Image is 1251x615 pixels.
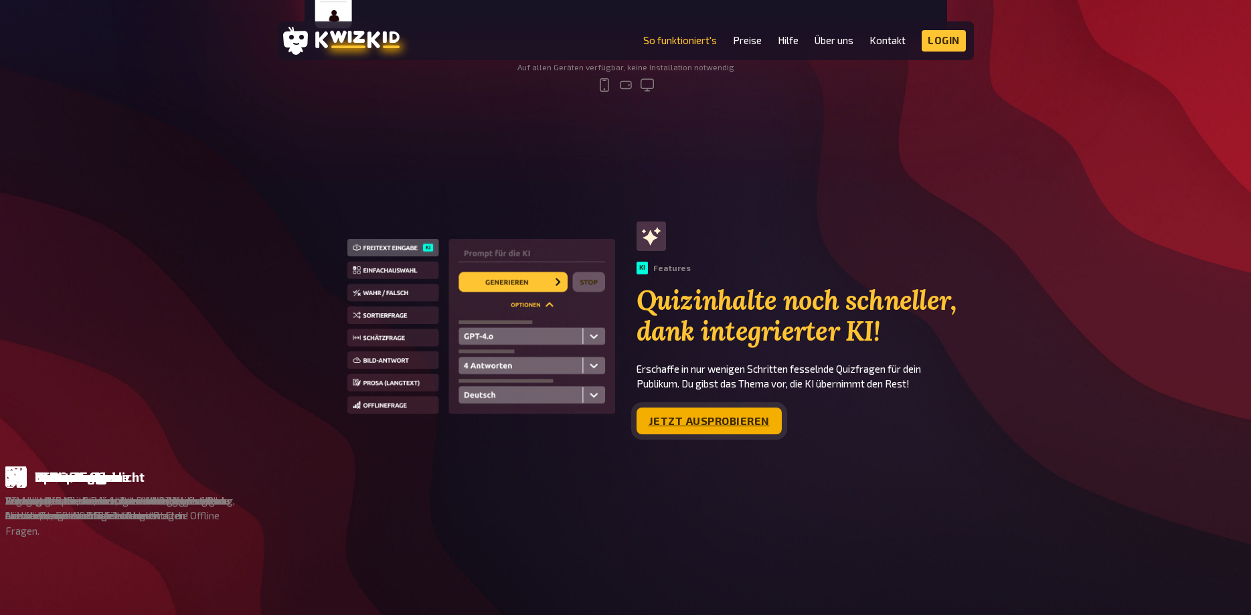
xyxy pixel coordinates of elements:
[28,470,112,485] div: Freie Eingabe
[618,77,634,93] svg: tablet
[529,470,605,485] div: Schätzfrage
[278,470,357,485] div: Uploadfrage
[1029,470,1106,485] div: Sortierfrage
[639,77,655,93] svg: desktop
[637,262,648,274] div: KI
[596,77,612,93] svg: mobile
[499,493,739,523] p: Wie viele Nashörner es auf der Welt gibt, fragst du am besten mit einer Schätzfrage!
[922,30,966,52] a: Login
[517,63,734,72] div: Auf allen Geräten verfügbar, keine Installation notwendig
[637,361,974,391] p: Erschaffe in nur wenigen Schritten fesselnde Quizfragen für dein Publikum. Du gibst das Thema vor...
[643,35,717,46] a: So funktioniert's
[637,285,974,347] h2: Quizinhalte noch schneller, dank integrierter KI!
[347,239,615,418] img: Freetext AI
[749,493,989,523] p: Antwort A, B, C oder doch Antwort D? Keine Ahnung, aber im Zweifelsfall immer Antwort C!
[637,408,782,434] a: Jetzt ausprobieren
[249,493,489,523] p: Achtung kreative Runde. Lass die User eigene Bilder hochladen, um die Frage zu beantworten!
[637,262,691,274] div: Features
[999,493,1239,523] p: Du willst etwas in die richtige Reihenfolge bringen. Nimm’ eine Sortierfrage!
[869,35,906,46] a: Kontakt
[733,35,762,46] a: Preise
[778,470,873,485] div: Multiple Choice
[778,35,799,46] a: Hilfe
[815,35,853,46] a: Über uns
